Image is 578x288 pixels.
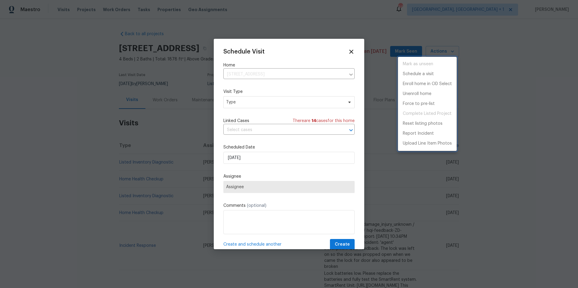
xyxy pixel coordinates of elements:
p: Schedule a visit [403,71,434,77]
p: Force to pre-list [403,101,435,107]
p: Upload Line Item Photos [403,140,452,147]
p: Report Incident [403,130,434,137]
p: Enroll home in OD Select [403,81,452,87]
p: Reset listing photos [403,121,443,127]
p: Unenroll home [403,91,431,97]
span: Project is already completed [398,109,457,119]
